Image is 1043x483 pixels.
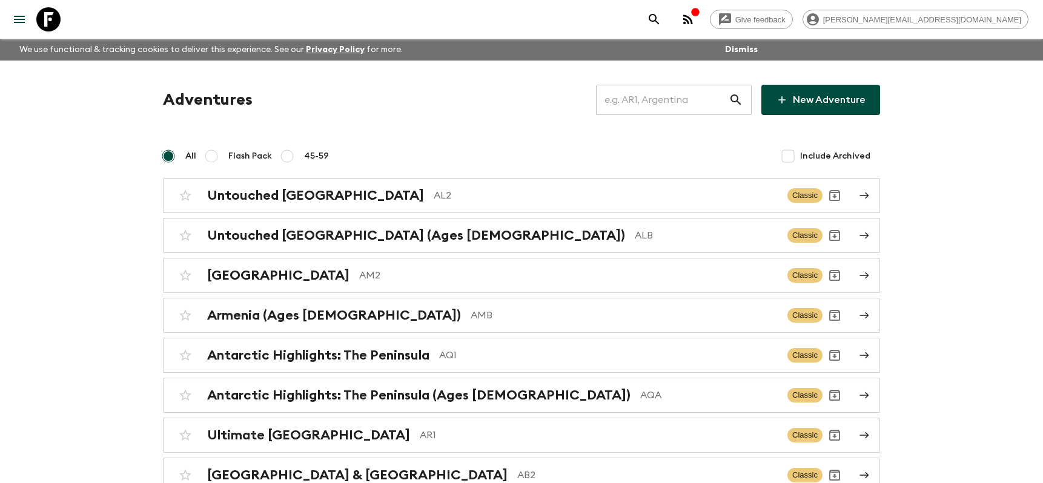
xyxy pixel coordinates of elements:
[823,423,847,447] button: Archive
[823,343,847,367] button: Archive
[207,268,349,283] h2: [GEOGRAPHIC_DATA]
[163,338,880,373] a: Antarctic Highlights: The PeninsulaAQ1ClassicArchive
[816,15,1028,24] span: [PERSON_NAME][EMAIL_ADDRESS][DOMAIN_NAME]
[207,347,429,363] h2: Antarctic Highlights: The Peninsula
[163,88,253,112] h1: Adventures
[163,298,880,333] a: Armenia (Ages [DEMOGRAPHIC_DATA])AMBClassicArchive
[823,223,847,248] button: Archive
[787,348,823,363] span: Classic
[306,45,365,54] a: Privacy Policy
[359,268,778,283] p: AM2
[207,307,461,323] h2: Armenia (Ages [DEMOGRAPHIC_DATA])
[800,150,870,162] span: Include Archived
[823,383,847,407] button: Archive
[787,388,823,402] span: Classic
[207,427,410,443] h2: Ultimate [GEOGRAPHIC_DATA]
[163,178,880,213] a: Untouched [GEOGRAPHIC_DATA]AL2ClassicArchive
[228,150,272,162] span: Flash Pack
[596,83,729,117] input: e.g. AR1, Argentina
[722,41,761,58] button: Dismiss
[640,388,778,402] p: AQA
[729,15,792,24] span: Give feedback
[517,468,778,482] p: AB2
[823,263,847,287] button: Archive
[803,10,1028,29] div: [PERSON_NAME][EMAIL_ADDRESS][DOMAIN_NAME]
[642,7,666,31] button: search adventures
[304,150,329,162] span: 45-59
[787,428,823,442] span: Classic
[635,228,778,243] p: ALB
[420,428,778,442] p: AR1
[761,85,880,115] a: New Adventure
[163,218,880,253] a: Untouched [GEOGRAPHIC_DATA] (Ages [DEMOGRAPHIC_DATA])ALBClassicArchive
[207,188,424,203] h2: Untouched [GEOGRAPHIC_DATA]
[787,308,823,323] span: Classic
[787,268,823,283] span: Classic
[207,467,508,483] h2: [GEOGRAPHIC_DATA] & [GEOGRAPHIC_DATA]
[787,228,823,243] span: Classic
[823,303,847,327] button: Archive
[207,387,631,403] h2: Antarctic Highlights: The Peninsula (Ages [DEMOGRAPHIC_DATA])
[471,308,778,323] p: AMB
[15,39,408,61] p: We use functional & tracking cookies to deliver this experience. See our for more.
[439,348,778,363] p: AQ1
[710,10,793,29] a: Give feedback
[163,418,880,453] a: Ultimate [GEOGRAPHIC_DATA]AR1ClassicArchive
[163,258,880,293] a: [GEOGRAPHIC_DATA]AM2ClassicArchive
[434,188,778,203] p: AL2
[787,468,823,482] span: Classic
[207,228,625,243] h2: Untouched [GEOGRAPHIC_DATA] (Ages [DEMOGRAPHIC_DATA])
[7,7,31,31] button: menu
[823,183,847,208] button: Archive
[787,188,823,203] span: Classic
[163,378,880,413] a: Antarctic Highlights: The Peninsula (Ages [DEMOGRAPHIC_DATA])AQAClassicArchive
[185,150,196,162] span: All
